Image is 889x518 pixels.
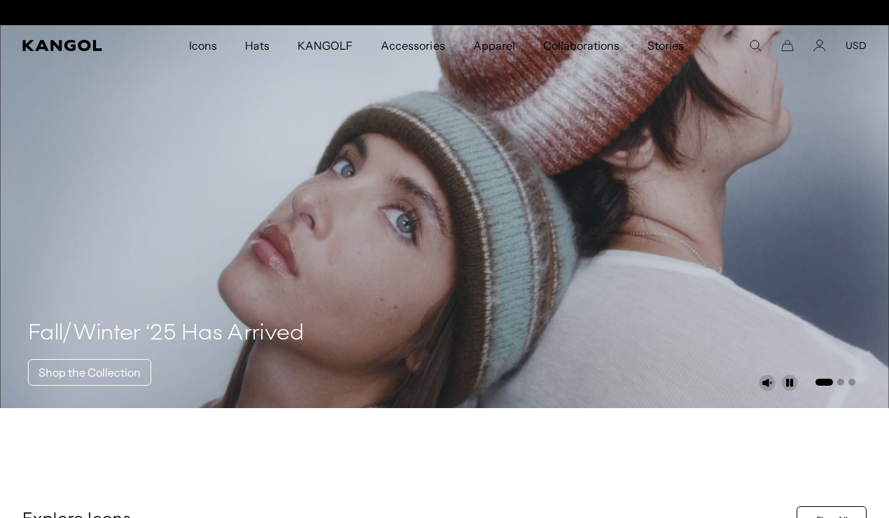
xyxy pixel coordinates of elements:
[297,25,353,66] span: KANGOLF
[245,25,269,66] span: Hats
[473,25,515,66] span: Apparel
[300,7,589,18] div: 1 of 2
[848,379,855,386] button: Go to slide 3
[367,25,458,66] a: Accessories
[837,379,844,386] button: Go to slide 2
[283,25,367,66] a: KANGOLF
[529,25,633,66] a: Collaborations
[175,25,231,66] a: Icons
[759,374,776,391] button: Unmute
[381,25,444,66] span: Accessories
[749,39,762,52] summary: Search here
[28,320,304,348] h4: Fall/Winter ‘25 Has Arrived
[300,7,589,18] div: Announcement
[543,25,619,66] span: Collaborations
[647,25,684,66] span: Stories
[28,359,151,386] a: Shop the Collection
[846,39,867,52] button: USD
[459,25,529,66] a: Apparel
[300,7,589,18] slideshow-component: Announcement bar
[633,25,698,66] a: Stories
[781,39,794,52] button: Cart
[231,25,283,66] a: Hats
[814,376,855,387] ul: Select a slide to show
[813,39,826,52] a: Account
[189,25,217,66] span: Icons
[781,374,798,391] button: Pause
[22,40,124,51] a: Kangol
[815,379,833,386] button: Go to slide 1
